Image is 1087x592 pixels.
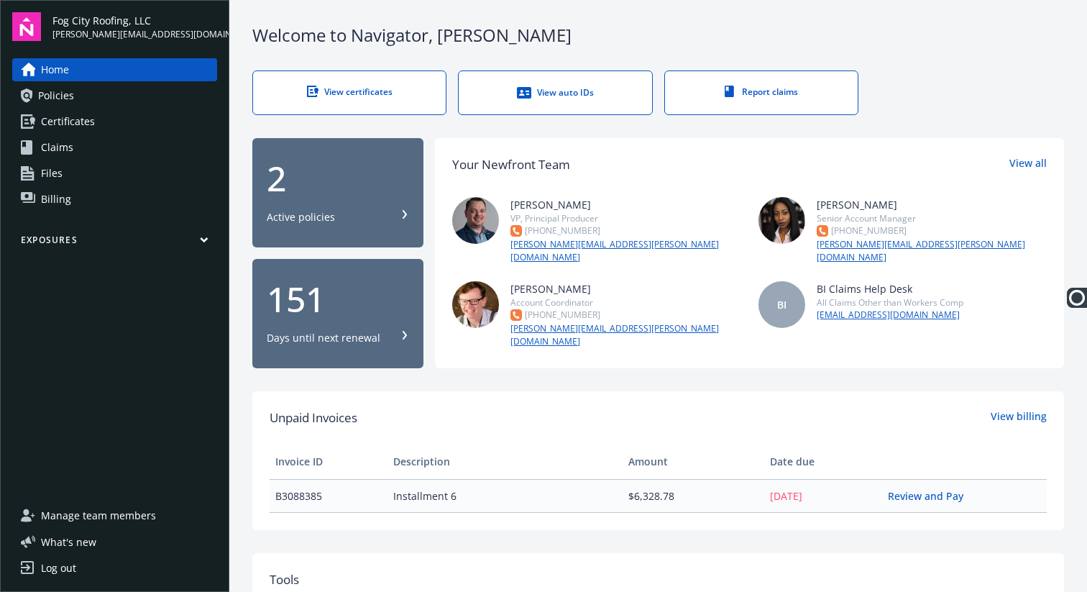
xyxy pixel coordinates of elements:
[510,296,740,309] div: Account Coordinator
[510,238,740,264] a: [PERSON_NAME][EMAIL_ADDRESS][PERSON_NAME][DOMAIN_NAME]
[267,210,335,224] div: Active policies
[12,12,41,41] img: navigator-logo.svg
[452,155,570,174] div: Your Newfront Team
[817,296,963,309] div: All Claims Other than Workers Comp
[510,212,740,224] div: VP, Principal Producer
[623,445,764,479] th: Amount
[393,488,618,504] span: Installment 6
[270,409,357,427] span: Unpaid Invoices
[452,197,499,244] img: photo
[664,70,858,115] a: Report claims
[510,309,600,321] div: [PHONE_NUMBER]
[41,188,71,211] span: Billing
[12,162,217,185] a: Files
[252,70,446,115] a: View certificates
[252,259,423,368] button: 151Days until next renewal
[41,162,63,185] span: Files
[694,86,829,98] div: Report claims
[41,534,96,550] span: What ' s new
[41,557,76,580] div: Log out
[41,58,69,81] span: Home
[510,197,740,212] div: [PERSON_NAME]
[12,84,217,107] a: Policies
[817,238,1047,264] a: [PERSON_NAME][EMAIL_ADDRESS][PERSON_NAME][DOMAIN_NAME]
[52,13,217,28] span: Fog City Roofing, LLC
[12,188,217,211] a: Billing
[1009,155,1047,174] a: View all
[52,28,217,41] span: [PERSON_NAME][EMAIL_ADDRESS][DOMAIN_NAME]
[764,445,882,479] th: Date due
[817,281,963,296] div: BI Claims Help Desk
[270,445,387,479] th: Invoice ID
[282,86,417,98] div: View certificates
[41,110,95,133] span: Certificates
[12,534,119,550] button: What's new
[817,309,963,322] a: [EMAIL_ADDRESS][DOMAIN_NAME]
[267,282,409,317] div: 151
[267,331,380,345] div: Days until next renewal
[12,234,217,252] button: Exposures
[38,84,74,107] span: Policies
[12,58,217,81] a: Home
[252,138,423,247] button: 2Active policies
[452,281,499,328] img: photo
[387,445,623,479] th: Description
[817,212,1047,224] div: Senior Account Manager
[991,409,1047,427] a: View billing
[758,197,805,244] img: photo
[52,12,217,41] button: Fog City Roofing, LLC[PERSON_NAME][EMAIL_ADDRESS][DOMAIN_NAME]
[12,110,217,133] a: Certificates
[458,70,652,115] a: View auto IDs
[510,224,600,237] div: [PHONE_NUMBER]
[41,504,156,527] span: Manage team members
[1067,288,1087,308] img: Ooma Logo
[510,322,740,348] a: [PERSON_NAME][EMAIL_ADDRESS][PERSON_NAME][DOMAIN_NAME]
[777,297,786,312] span: BI
[252,23,1064,47] div: Welcome to Navigator , [PERSON_NAME]
[764,479,882,512] td: [DATE]
[12,136,217,159] a: Claims
[817,197,1047,212] div: [PERSON_NAME]
[267,161,409,196] div: 2
[487,86,623,100] div: View auto IDs
[270,570,1047,589] div: Tools
[510,281,740,296] div: [PERSON_NAME]
[888,489,975,503] a: Review and Pay
[817,224,907,237] div: [PHONE_NUMBER]
[623,479,764,512] td: $6,328.78
[12,504,217,527] a: Manage team members
[270,479,387,512] td: B3088385
[41,136,73,159] span: Claims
